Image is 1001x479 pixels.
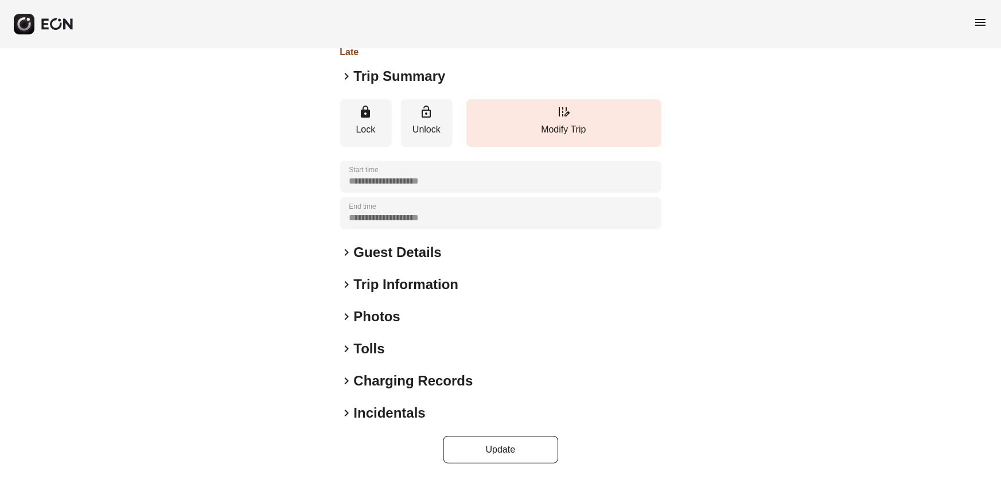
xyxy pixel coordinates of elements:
button: Modify Trip [466,99,661,147]
p: Unlock [407,123,447,137]
span: keyboard_arrow_right [340,342,354,356]
span: lock [359,105,373,119]
h2: Guest Details [354,243,442,262]
span: keyboard_arrow_right [340,406,354,420]
h2: Trip Information [354,275,459,294]
h2: Tolls [354,340,385,358]
span: edit_road [557,105,571,119]
button: Update [443,436,558,464]
button: Unlock [401,99,453,147]
h3: Late [340,45,455,59]
span: keyboard_arrow_right [340,69,354,83]
span: keyboard_arrow_right [340,246,354,259]
p: Modify Trip [472,123,656,137]
span: keyboard_arrow_right [340,310,354,324]
h2: Charging Records [354,372,473,390]
span: keyboard_arrow_right [340,374,354,388]
p: Lock [346,123,386,137]
h2: Incidentals [354,404,426,422]
h2: Trip Summary [354,67,446,85]
h2: Photos [354,307,400,326]
span: menu [973,15,987,29]
span: lock_open [420,105,434,119]
button: Lock [340,99,392,147]
span: keyboard_arrow_right [340,278,354,291]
